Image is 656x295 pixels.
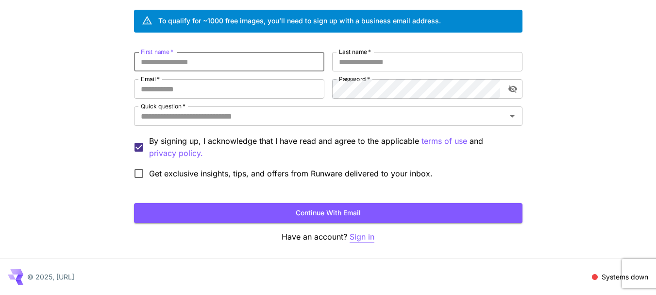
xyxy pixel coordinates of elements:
[421,135,467,147] button: By signing up, I acknowledge that I have read and agree to the applicable and privacy policy.
[421,135,467,147] p: terms of use
[149,135,515,159] p: By signing up, I acknowledge that I have read and agree to the applicable and
[141,102,185,110] label: Quick question
[141,75,160,83] label: Email
[27,272,74,282] p: © 2025, [URL]
[134,203,522,223] button: Continue with email
[149,168,433,179] span: Get exclusive insights, tips, and offers from Runware delivered to your inbox.
[350,231,374,243] button: Sign in
[134,231,522,243] p: Have an account?
[504,80,521,98] button: toggle password visibility
[602,272,648,282] p: Systems down
[505,109,519,123] button: Open
[158,16,441,26] div: To qualify for ~1000 free images, you’ll need to sign up with a business email address.
[141,48,173,56] label: First name
[339,75,370,83] label: Password
[339,48,371,56] label: Last name
[149,147,203,159] button: By signing up, I acknowledge that I have read and agree to the applicable terms of use and
[149,147,203,159] p: privacy policy.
